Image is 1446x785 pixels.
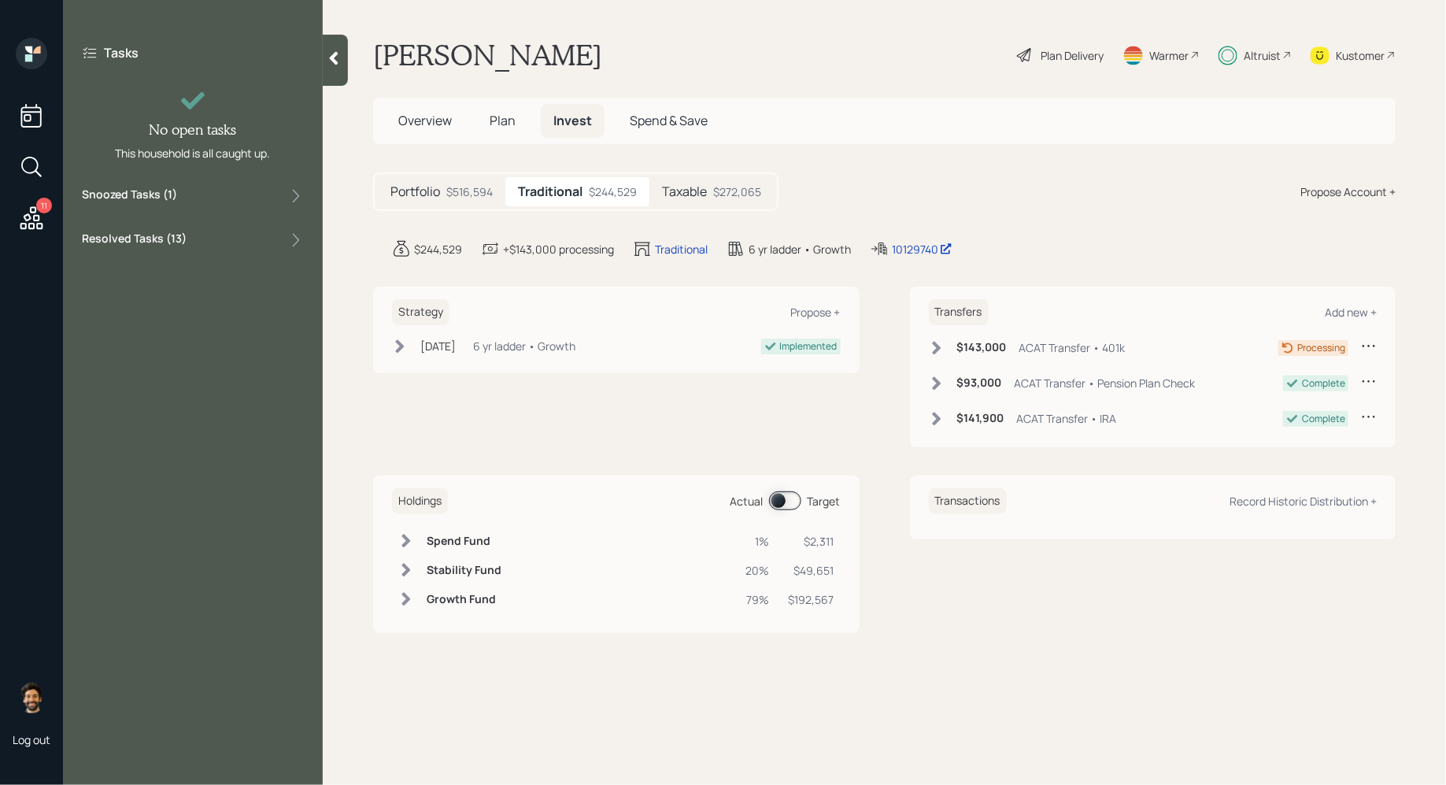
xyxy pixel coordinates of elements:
[808,493,841,509] div: Target
[589,183,637,200] div: $244,529
[957,412,1004,425] h6: $141,900
[427,593,501,606] h6: Growth Fund
[1244,47,1281,64] div: Altruist
[746,591,770,608] div: 79%
[957,341,1007,354] h6: $143,000
[662,184,707,199] h5: Taxable
[427,564,501,577] h6: Stability Fund
[490,112,516,129] span: Plan
[1336,47,1385,64] div: Kustomer
[553,112,592,129] span: Invest
[13,732,50,747] div: Log out
[713,183,761,200] div: $272,065
[414,241,462,257] div: $244,529
[1041,47,1104,64] div: Plan Delivery
[1019,339,1126,356] div: ACAT Transfer • 401k
[82,187,177,206] label: Snoozed Tasks ( 1 )
[1300,183,1396,200] div: Propose Account +
[1230,494,1377,509] div: Record Historic Distribution +
[446,183,493,200] div: $516,594
[746,562,770,579] div: 20%
[116,145,271,161] div: This household is all caught up.
[957,376,1002,390] h6: $93,000
[780,339,838,354] div: Implemented
[373,38,602,72] h1: [PERSON_NAME]
[104,44,139,61] label: Tasks
[929,488,1007,514] h6: Transactions
[1302,376,1345,391] div: Complete
[789,562,834,579] div: $49,651
[398,112,452,129] span: Overview
[1017,410,1117,427] div: ACAT Transfer • IRA
[655,241,708,257] div: Traditional
[392,488,448,514] h6: Holdings
[789,591,834,608] div: $192,567
[150,121,237,139] h4: No open tasks
[929,299,989,325] h6: Transfers
[518,184,582,199] h5: Traditional
[420,338,456,354] div: [DATE]
[16,682,47,713] img: eric-schwartz-headshot.png
[789,533,834,550] div: $2,311
[791,305,841,320] div: Propose +
[1149,47,1189,64] div: Warmer
[1302,412,1345,426] div: Complete
[746,533,770,550] div: 1%
[749,241,851,257] div: 6 yr ladder • Growth
[392,299,449,325] h6: Strategy
[1325,305,1377,320] div: Add new +
[36,198,52,213] div: 11
[630,112,708,129] span: Spend & Save
[503,241,614,257] div: +$143,000 processing
[82,231,187,250] label: Resolved Tasks ( 13 )
[1297,341,1345,355] div: Processing
[1015,375,1196,391] div: ACAT Transfer • Pension Plan Check
[390,184,440,199] h5: Portfolio
[730,493,764,509] div: Actual
[427,535,501,548] h6: Spend Fund
[892,241,952,257] div: 10129740
[473,338,575,354] div: 6 yr ladder • Growth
